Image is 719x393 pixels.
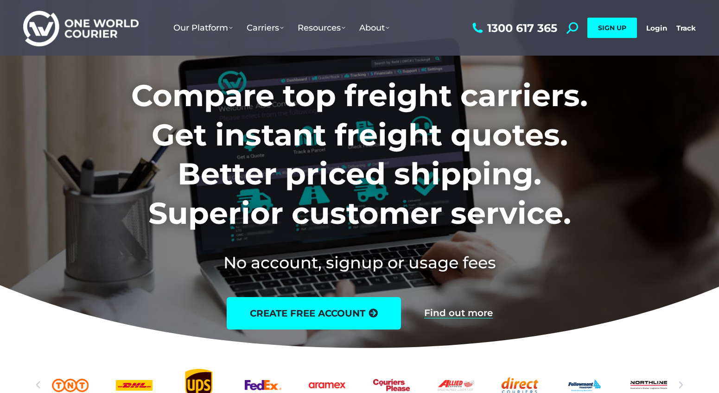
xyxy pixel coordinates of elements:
a: Carriers [240,13,291,42]
a: create free account [227,297,401,330]
span: Carriers [247,23,284,33]
a: 1300 617 365 [470,22,557,34]
span: SIGN UP [598,24,626,32]
h1: Compare top freight carriers. Get instant freight quotes. Better priced shipping. Superior custom... [70,76,649,233]
a: About [352,13,396,42]
span: About [359,23,389,33]
h2: No account, signup or usage fees [70,251,649,274]
span: Our Platform [173,23,233,33]
a: Track [676,24,696,32]
a: Find out more [424,308,493,318]
img: One World Courier [23,9,139,47]
span: Resources [298,23,345,33]
a: Login [646,24,667,32]
a: Resources [291,13,352,42]
a: SIGN UP [587,18,637,38]
a: Our Platform [166,13,240,42]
